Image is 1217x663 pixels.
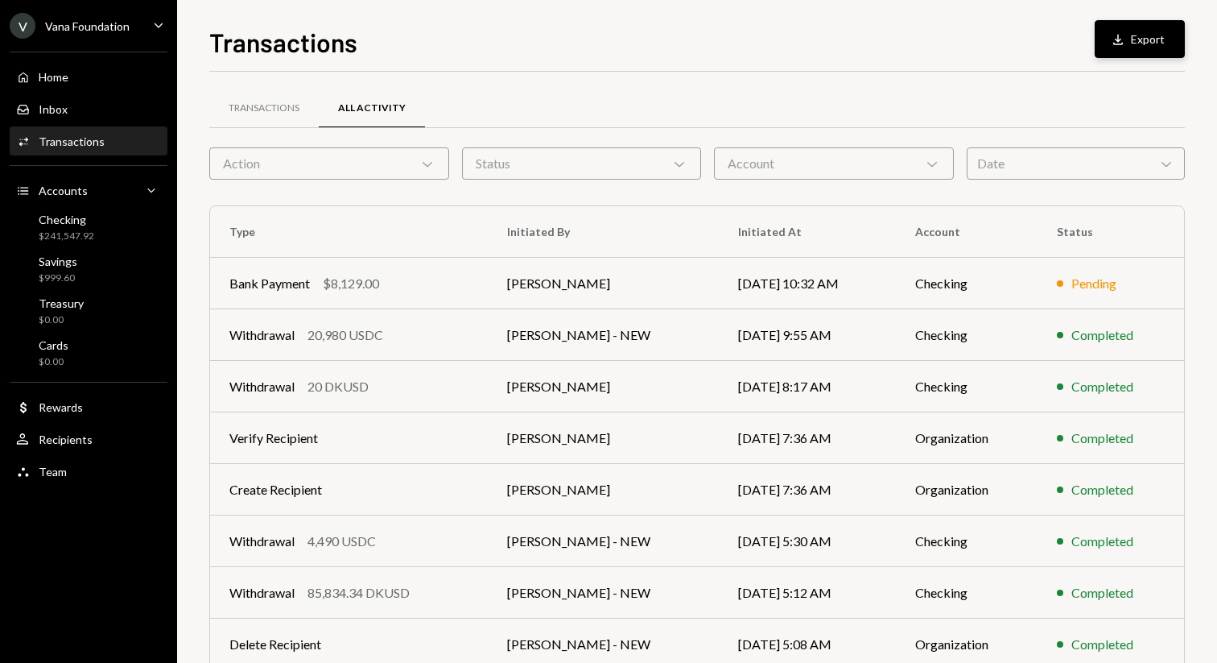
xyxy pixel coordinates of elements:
td: Organization [896,412,1038,464]
td: Checking [896,258,1038,309]
a: Checking$241,547.92 [10,208,167,247]
div: Transactions [229,102,299,115]
div: Treasury [39,296,84,310]
div: Withdrawal [229,532,295,551]
div: Transactions [39,135,105,148]
div: Completed [1071,377,1133,396]
a: Savings$999.60 [10,250,167,288]
td: [DATE] 5:30 AM [719,516,896,567]
div: Completed [1071,635,1133,654]
div: Pending [1071,274,1116,293]
a: Transactions [209,88,319,129]
div: Savings [39,255,77,268]
div: $241,547.92 [39,230,94,243]
button: Export [1095,20,1185,58]
div: Bank Payment [229,274,310,293]
div: Checking [39,213,94,226]
td: [DATE] 8:17 AM [719,361,896,412]
div: Recipients [39,433,93,446]
div: Cards [39,338,68,352]
h1: Transactions [209,26,357,58]
div: $0.00 [39,313,84,327]
td: [PERSON_NAME] - NEW [488,567,719,619]
div: Rewards [39,400,83,414]
a: Inbox [10,94,167,123]
div: Completed [1071,532,1133,551]
div: Withdrawal [229,377,295,396]
div: Inbox [39,102,68,116]
td: [PERSON_NAME] [488,258,719,309]
td: [DATE] 7:36 AM [719,464,896,516]
td: [PERSON_NAME] [488,412,719,464]
td: Checking [896,567,1038,619]
div: Home [39,70,68,84]
td: [DATE] 9:55 AM [719,309,896,361]
th: Initiated At [719,206,896,258]
td: [PERSON_NAME] [488,464,719,516]
div: 4,490 USDC [307,532,376,551]
a: Rewards [10,392,167,421]
td: Checking [896,309,1038,361]
td: [PERSON_NAME] - NEW [488,309,719,361]
a: Team [10,457,167,486]
a: Transactions [10,126,167,155]
div: Status [462,147,702,180]
td: Checking [896,516,1038,567]
a: Home [10,62,167,91]
div: 20 DKUSD [307,377,369,396]
div: Completed [1071,325,1133,345]
div: Date [967,147,1185,180]
td: [PERSON_NAME] [488,361,719,412]
td: [PERSON_NAME] - NEW [488,516,719,567]
td: [DATE] 7:36 AM [719,412,896,464]
td: [DATE] 5:12 AM [719,567,896,619]
th: Status [1038,206,1184,258]
div: Team [39,465,67,479]
div: Completed [1071,429,1133,448]
div: Withdrawal [229,325,295,345]
td: Organization [896,464,1038,516]
a: Accounts [10,176,167,205]
div: Completed [1071,480,1133,499]
div: $0.00 [39,355,68,369]
th: Account [896,206,1038,258]
div: Withdrawal [229,583,295,603]
a: Treasury$0.00 [10,292,167,330]
a: All Activity [319,88,425,129]
td: Checking [896,361,1038,412]
td: [DATE] 10:32 AM [719,258,896,309]
td: Verify Recipient [210,412,488,464]
div: Account [714,147,954,180]
div: $999.60 [39,271,77,285]
a: Recipients [10,425,167,454]
a: Cards$0.00 [10,334,167,372]
div: $8,129.00 [323,274,379,293]
div: All Activity [338,102,406,115]
div: Completed [1071,583,1133,603]
th: Type [210,206,488,258]
td: Create Recipient [210,464,488,516]
div: Accounts [39,184,88,197]
th: Initiated By [488,206,719,258]
div: 20,980 USDC [307,325,383,345]
div: 85,834.34 DKUSD [307,583,410,603]
div: Action [209,147,449,180]
div: Vana Foundation [45,19,130,33]
div: V [10,13,35,39]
